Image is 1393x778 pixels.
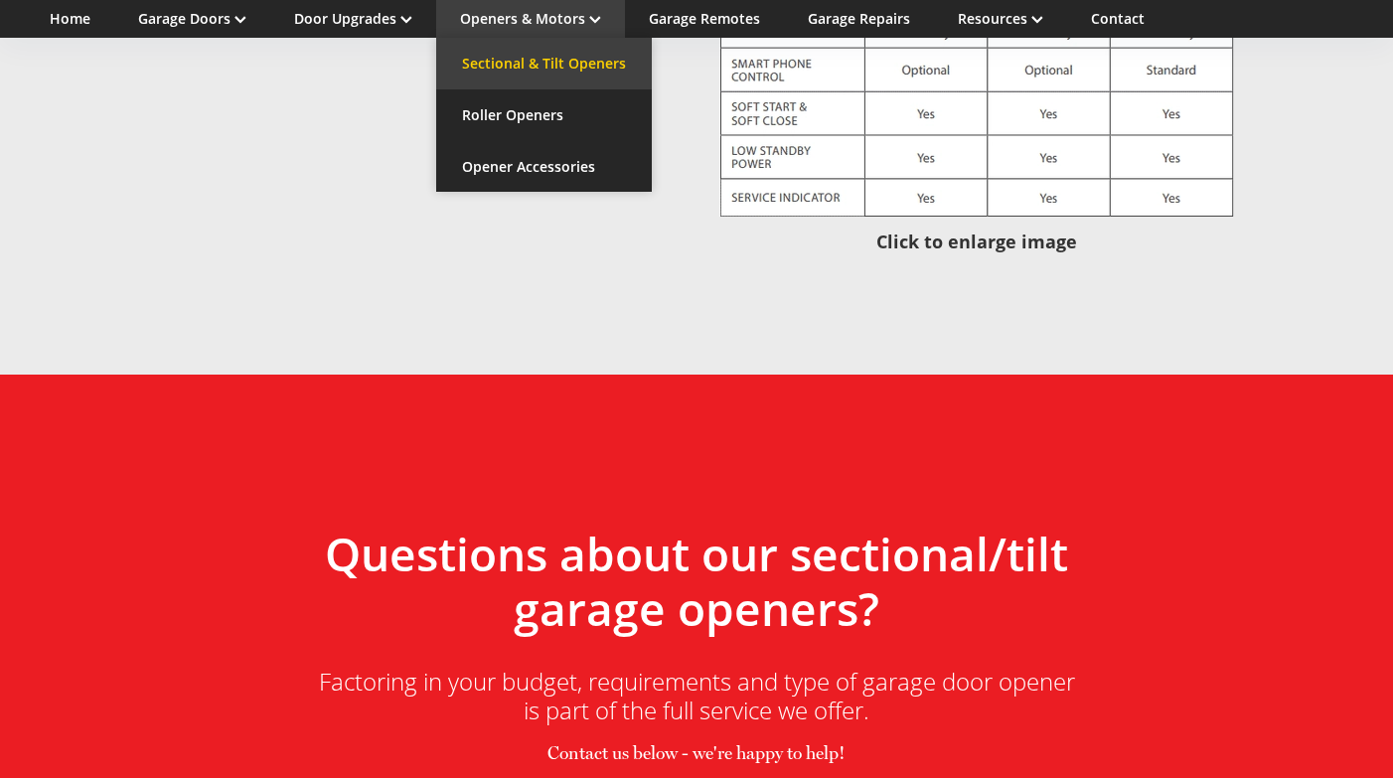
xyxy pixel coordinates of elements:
[310,739,1083,766] p: Contact us below - we're happy to help!
[460,9,601,28] a: Openers & Motors
[808,9,910,28] a: Garage Repairs
[436,141,652,193] a: Opener Accessories
[294,9,412,28] a: Door Upgrades
[958,9,1043,28] a: Resources
[436,89,652,141] a: Roller Openers
[50,9,90,28] a: Home
[310,527,1083,636] h2: Questions about our sectional/tilt garage openers?
[310,668,1083,725] h3: Factoring in your budget, requirements and type of garage door opener is part of the full service...
[649,9,760,28] a: Garage Remotes
[138,9,246,28] a: Garage Doors
[1091,9,1145,28] a: Contact
[876,230,1077,253] span: Click to enlarge image
[436,38,652,89] a: Sectional & Tilt Openers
